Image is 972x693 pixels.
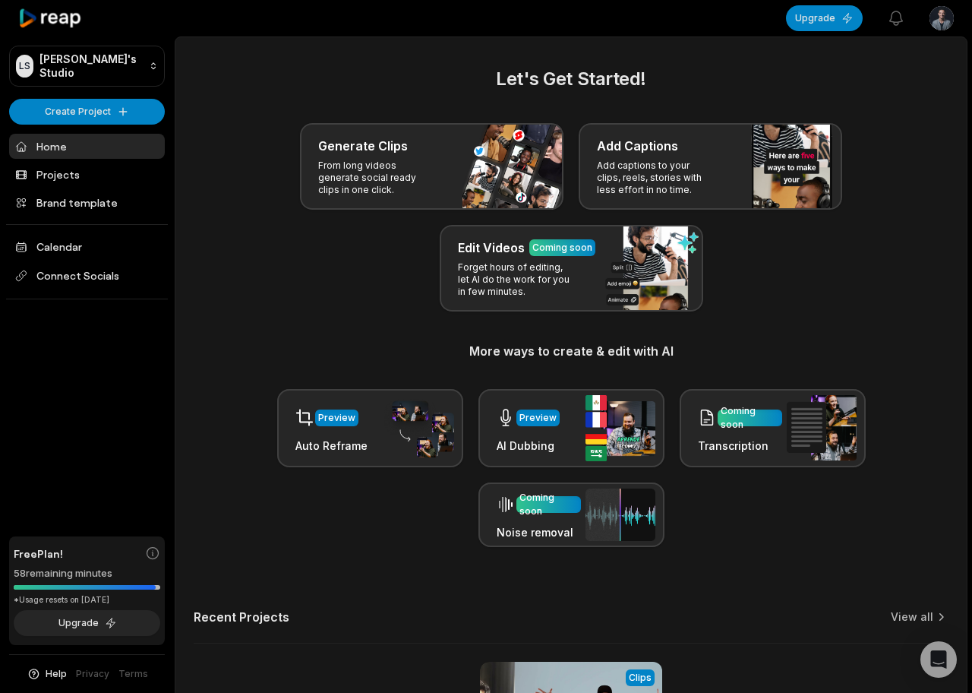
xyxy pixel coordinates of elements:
[9,99,165,125] button: Create Project
[194,342,948,360] h3: More ways to create & edit with AI
[9,134,165,159] a: Home
[532,241,592,255] div: Coming soon
[497,524,581,540] h3: Noise removal
[384,399,454,458] img: auto_reframe.png
[318,160,436,196] p: From long videos generate social ready clips in one click.
[14,610,160,636] button: Upgrade
[16,55,33,78] div: LS
[318,137,408,155] h3: Generate Clips
[597,137,678,155] h3: Add Captions
[9,162,165,187] a: Projects
[721,404,779,432] div: Coming soon
[14,546,63,562] span: Free Plan!
[46,667,67,681] span: Help
[9,234,165,259] a: Calendar
[519,411,557,425] div: Preview
[585,489,655,541] img: noise_removal.png
[585,395,655,461] img: ai_dubbing.png
[458,261,576,298] p: Forget hours of editing, let AI do the work for you in few minutes.
[497,438,560,454] h3: AI Dubbing
[194,609,289,625] h2: Recent Projects
[14,566,160,581] div: 58 remaining minutes
[27,667,67,681] button: Help
[76,667,109,681] a: Privacy
[118,667,148,681] a: Terms
[194,65,948,93] h2: Let's Get Started!
[318,411,355,425] div: Preview
[9,190,165,215] a: Brand template
[920,641,957,678] div: Open Intercom Messenger
[295,438,368,454] h3: Auto Reframe
[787,395,857,460] img: transcription.png
[891,609,933,625] a: View all
[9,262,165,290] span: Connect Socials
[786,5,863,31] button: Upgrade
[39,52,143,80] p: [PERSON_NAME]'s Studio
[14,594,160,606] div: *Usage resets on [DATE]
[597,160,715,196] p: Add captions to your clips, reels, stories with less effort in no time.
[519,491,578,518] div: Coming soon
[458,239,525,257] h3: Edit Videos
[698,438,782,454] h3: Transcription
